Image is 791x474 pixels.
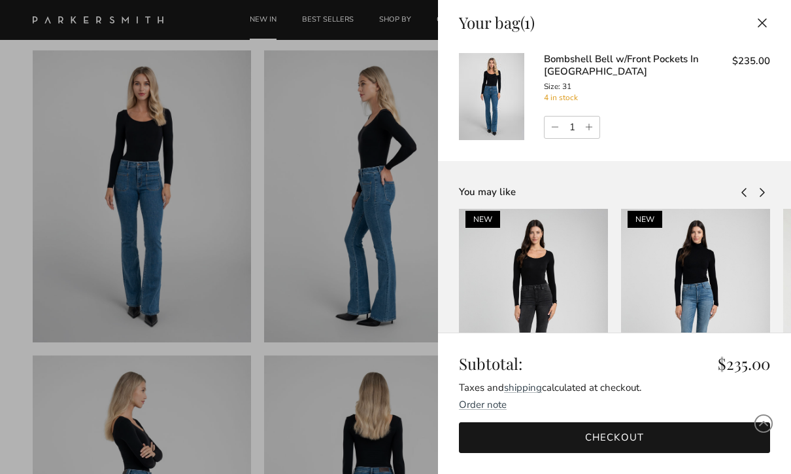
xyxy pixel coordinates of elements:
[504,381,542,394] a: shipping
[459,398,507,411] toggle-target: Order note
[459,380,770,395] div: Taxes and calculated at checkout.
[718,354,770,373] span: $235.00
[562,117,582,138] input: Quantity
[459,354,770,373] div: Subtotal:
[459,185,736,199] div: You may like
[459,13,535,32] div: Your bag
[544,52,699,79] a: Bombshell Bell w/Front Pockets In [GEOGRAPHIC_DATA]
[732,54,770,67] span: $235.00
[544,92,713,104] div: 4 in stock
[754,414,773,433] svg: Scroll to Top
[562,81,571,92] span: 31
[582,117,599,139] a: Increase quantity
[459,422,770,453] a: Checkout
[520,12,535,33] span: (1)
[545,117,562,139] a: Decrease quantity
[544,81,560,92] span: Size:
